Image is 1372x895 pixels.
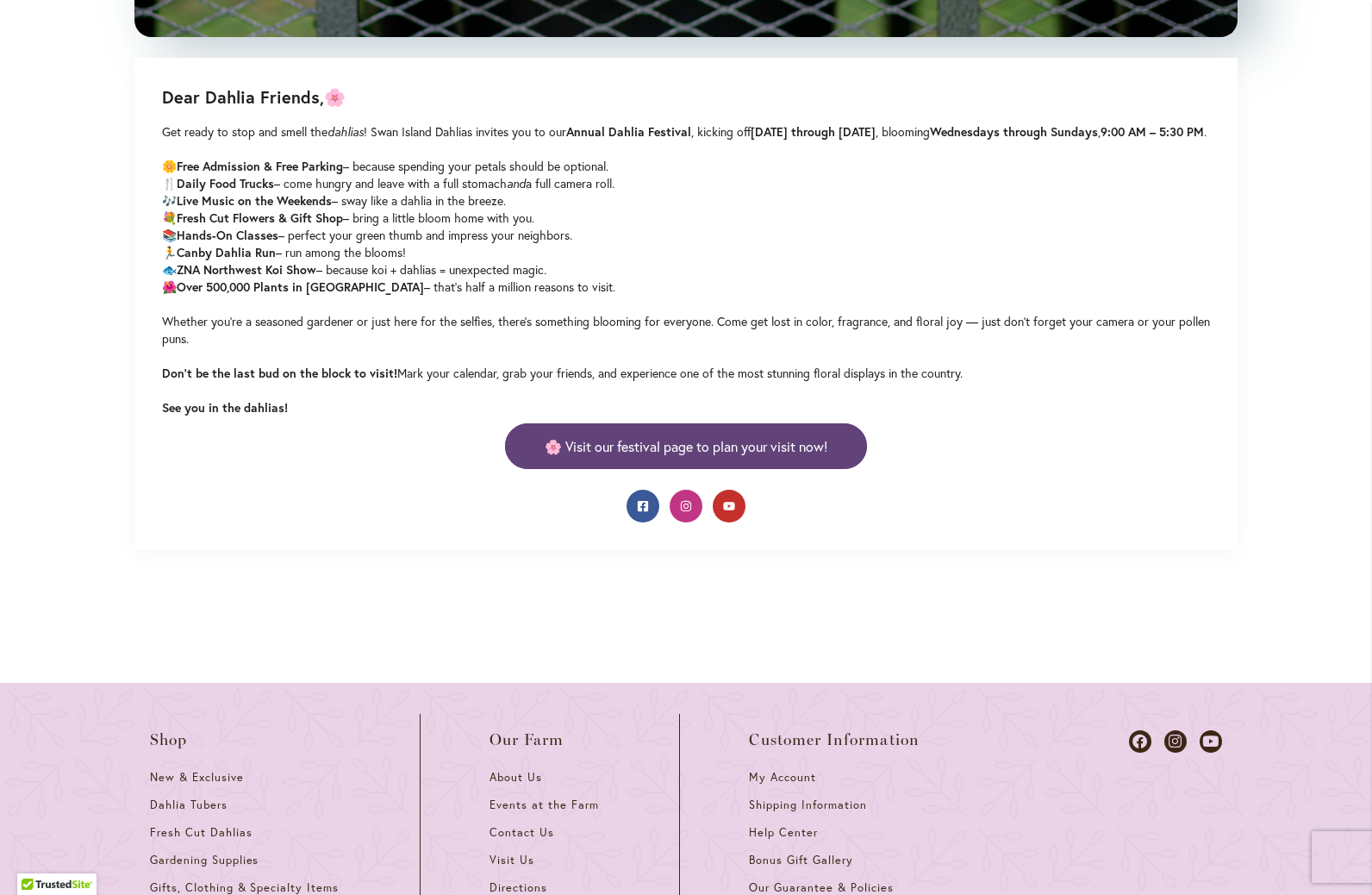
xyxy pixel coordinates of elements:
span: Fresh Cut Dahlias [150,825,253,840]
em: and [507,176,526,191]
a: Dahlias on Instagram [1164,730,1187,753]
a: 🌸 Visit our festival page to plan your visit now! [505,423,867,469]
span: New & Exclusive [150,770,244,785]
span: Dahlia Tubers [150,798,228,812]
strong: Annual Dahlia Festival [566,123,691,140]
p: Get ready to stop and smell the ! Swan Island Dahlias invites you to our , kicking off , blooming... [162,123,1210,416]
span: Directions [490,880,547,895]
a: Facebook: Swan Island Dahlias [627,490,659,523]
strong: Hands-On Classes [177,227,278,243]
a: Instagram: Swan Island Dahlias [670,490,702,523]
span: Help Center [749,825,818,840]
strong: Over 500,000 Plants in [GEOGRAPHIC_DATA] [177,279,424,295]
strong: Daily Food Trucks [177,175,274,191]
span: Shop [150,731,188,748]
span: 🌸 Visit our festival page to plan your visit now! [545,436,827,456]
strong: See you in the dahlias! [162,399,288,416]
a: YouTube: Swan Island Dahlias [713,490,745,523]
span: Events at the Farm [490,798,598,812]
span: About Us [490,770,542,785]
em: dahlias [327,124,364,140]
span: Our Farm [490,731,564,748]
span: My Account [749,770,816,785]
strong: [DATE] through [DATE] [751,123,876,140]
a: Dahlias on Facebook [1129,730,1151,753]
strong: Fresh Cut Flowers & Gift Shop [177,210,343,226]
span: Customer Information [749,731,920,748]
strong: Free Admission & Free Parking [177,158,343,174]
a: Dahlias on Youtube [1200,730,1222,753]
strong: Canby Dahlia Run [177,244,276,260]
span: Contact Us [490,825,554,840]
strong: 🌸 [162,85,346,109]
span: Visit Us [490,853,534,867]
strong: 9:00 AM – 5:30 PM [1101,123,1204,140]
iframe: Launch Accessibility Center [13,834,61,882]
span: Gifts, Clothing & Specialty Items [150,880,339,895]
span: Our Guarantee & Policies [749,880,893,895]
span: Gardening Supplies [150,853,259,867]
strong: Don’t be the last bud on the block to visit! [162,365,397,381]
span: Bonus Gift Gallery [749,853,852,867]
span: Shipping Information [749,798,866,812]
strong: ZNA Northwest Koi Show [177,261,316,278]
strong: Dear Dahlia Friends, [162,85,324,109]
strong: Live Music on the Weekends [177,192,332,209]
strong: Wednesdays through Sundays [930,123,1098,140]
